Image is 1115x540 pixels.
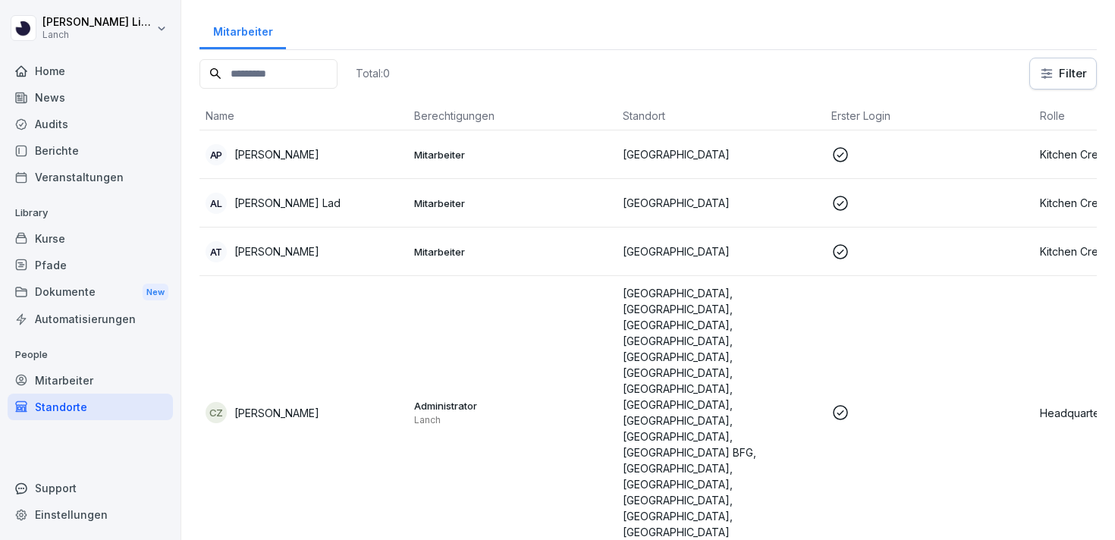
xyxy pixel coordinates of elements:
[414,245,611,259] p: Mitarbeiter
[206,193,227,214] div: AL
[42,16,153,29] p: [PERSON_NAME] Liebhold
[143,284,168,301] div: New
[8,343,173,367] p: People
[206,241,227,262] div: AT
[408,102,617,130] th: Berechtigungen
[623,195,819,211] p: [GEOGRAPHIC_DATA]
[234,405,319,421] p: [PERSON_NAME]
[8,278,173,306] a: DokumenteNew
[206,402,227,423] div: CZ
[8,164,173,190] a: Veranstaltungen
[199,102,408,130] th: Name
[8,84,173,111] a: News
[1039,66,1087,81] div: Filter
[623,146,819,162] p: [GEOGRAPHIC_DATA]
[414,414,611,426] p: Lanch
[8,111,173,137] a: Audits
[825,102,1034,130] th: Erster Login
[414,148,611,162] p: Mitarbeiter
[623,243,819,259] p: [GEOGRAPHIC_DATA]
[8,201,173,225] p: Library
[8,501,173,528] a: Einstellungen
[617,102,825,130] th: Standort
[8,58,173,84] a: Home
[199,11,286,49] a: Mitarbeiter
[206,144,227,165] div: AP
[414,399,611,413] p: Administrator
[42,30,153,40] p: Lanch
[356,66,390,80] p: Total: 0
[234,195,341,211] p: [PERSON_NAME] Lad
[8,278,173,306] div: Dokumente
[234,243,319,259] p: [PERSON_NAME]
[8,225,173,252] a: Kurse
[8,394,173,420] a: Standorte
[8,306,173,332] a: Automatisierungen
[1030,58,1096,89] button: Filter
[8,252,173,278] a: Pfade
[623,285,819,540] p: [GEOGRAPHIC_DATA], [GEOGRAPHIC_DATA], [GEOGRAPHIC_DATA], [GEOGRAPHIC_DATA], [GEOGRAPHIC_DATA], [G...
[414,196,611,210] p: Mitarbeiter
[234,146,319,162] p: [PERSON_NAME]
[8,475,173,501] div: Support
[8,137,173,164] a: Berichte
[8,367,173,394] a: Mitarbeiter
